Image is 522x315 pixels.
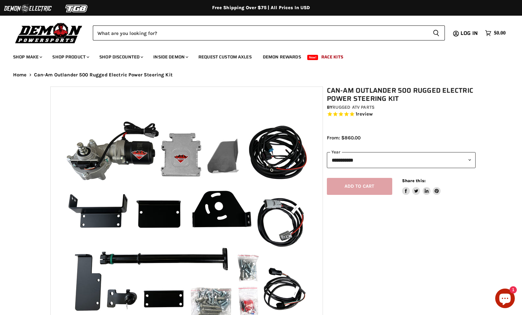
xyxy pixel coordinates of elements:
a: Log in [458,30,482,36]
input: Search [93,25,428,40]
form: Product [93,25,445,40]
a: Inside Demon [148,50,192,64]
span: Rated 5.0 out of 5 stars 1 reviews [327,111,476,118]
a: Shop Product [47,50,93,64]
div: by [327,104,476,111]
a: Demon Rewards [258,50,306,64]
ul: Main menu [8,48,504,64]
span: review [357,111,373,117]
select: year [327,152,476,168]
a: Home [13,72,27,78]
span: Log in [461,29,478,37]
a: Race Kits [316,50,348,64]
a: $0.00 [482,28,509,38]
span: From: $860.00 [327,135,361,141]
span: New! [307,55,318,60]
button: Search [428,25,445,40]
img: Demon Powersports [13,21,85,44]
a: Shop Discounted [94,50,147,64]
a: Rugged ATV Parts [332,104,375,110]
a: Shop Make [8,50,46,64]
span: Share this: [402,178,426,183]
aside: Share this: [402,178,441,195]
span: Can-Am Outlander 500 Rugged Electric Power Steering Kit [34,72,173,78]
inbox-online-store-chat: Shopify online store chat [493,289,517,310]
a: Request Custom Axles [194,50,257,64]
span: $0.00 [494,30,506,36]
h1: Can-Am Outlander 500 Rugged Electric Power Steering Kit [327,87,476,103]
img: Demon Electric Logo 2 [3,2,52,15]
img: TGB Logo 2 [52,2,101,15]
span: 1 reviews [356,111,373,117]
